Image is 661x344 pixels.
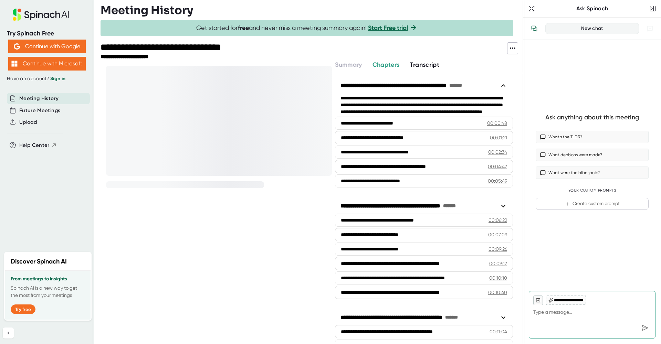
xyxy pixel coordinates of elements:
span: Help Center [19,141,50,149]
div: 00:00:48 [487,120,507,127]
div: Ask anything about this meeting [545,114,639,121]
button: What were the blindspots? [536,166,649,179]
a: Start Free trial [368,24,408,32]
span: Transcript [410,61,439,68]
span: Chapters [373,61,400,68]
button: Chapters [373,60,400,69]
button: Meeting History [19,95,59,103]
div: 00:10:40 [488,289,507,296]
button: Transcript [410,60,439,69]
a: Sign in [50,76,65,82]
div: 00:04:47 [488,163,507,170]
h3: From meetings to insights [11,276,85,282]
button: Future Meetings [19,107,60,115]
div: Try Spinach Free [7,30,87,37]
div: 00:02:34 [488,149,507,155]
img: Aehbyd4JwY73AAAAAElFTkSuQmCC [14,43,20,50]
button: Summary [335,60,362,69]
div: 00:05:49 [488,178,507,184]
div: Your Custom Prompts [536,188,649,193]
button: Expand to Ask Spinach page [527,4,536,13]
button: Continue with Google [8,40,86,53]
button: Continue with Microsoft [8,57,86,71]
button: Upload [19,118,37,126]
button: What’s the TLDR? [536,131,649,143]
p: Spinach AI is a new way to get the most from your meetings [11,284,85,299]
div: 00:07:09 [488,231,507,238]
div: 00:11:04 [490,328,507,335]
button: What decisions were made? [536,149,649,161]
span: Summary [335,61,362,68]
span: Get started for and never miss a meeting summary again! [196,24,418,32]
button: Try free [11,304,35,314]
button: View conversation history [527,22,541,35]
button: Close conversation sidebar [648,4,658,13]
div: Ask Spinach [536,5,648,12]
button: Help Center [19,141,57,149]
div: 00:01:21 [490,134,507,141]
div: 00:10:10 [489,275,507,281]
div: Send message [639,322,651,334]
button: Collapse sidebar [3,327,14,338]
div: Have an account? [7,76,87,82]
div: New chat [550,25,634,32]
div: 00:06:22 [489,217,507,224]
div: 00:09:26 [489,246,507,252]
b: free [238,24,249,32]
div: 00:09:17 [489,260,507,267]
h2: Discover Spinach AI [11,257,67,266]
h3: Meeting History [101,4,193,17]
button: Create custom prompt [536,198,649,210]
